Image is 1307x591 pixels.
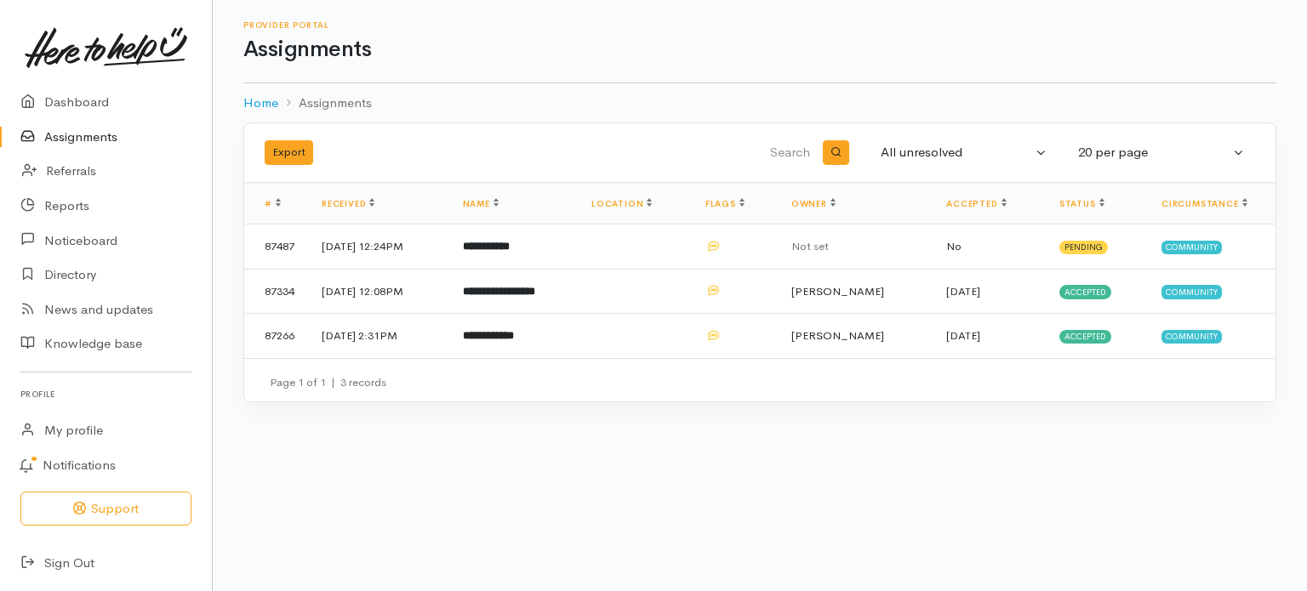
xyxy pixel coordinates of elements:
td: 87334 [244,269,308,314]
a: Circumstance [1161,198,1247,209]
nav: breadcrumb [243,83,1276,123]
a: Accepted [946,198,1006,209]
button: Export [265,140,313,165]
time: [DATE] [946,284,980,298]
span: Pending [1059,241,1108,254]
span: Community [1161,241,1222,254]
td: [DATE] 12:08PM [308,269,449,314]
td: [DATE] 12:24PM [308,224,449,270]
time: [DATE] [946,328,980,343]
td: [DATE] 2:31PM [308,314,449,358]
a: Name [463,198,499,209]
h1: Assignments [243,37,1276,62]
li: Assignments [278,94,372,113]
h6: Provider Portal [243,20,1276,30]
small: Page 1 of 1 3 records [270,375,386,389]
span: Accepted [1059,330,1111,344]
td: 87266 [244,314,308,358]
button: All unresolved [870,136,1058,169]
input: Search [568,133,813,173]
button: 20 per page [1068,136,1255,169]
span: Not set [791,239,829,253]
span: Community [1161,330,1222,344]
a: Received [322,198,374,209]
a: Status [1059,198,1104,209]
a: Flags [705,198,745,209]
h6: Profile [20,383,191,406]
span: Community [1161,285,1222,298]
a: Location [591,198,652,209]
button: Support [20,492,191,526]
td: 87487 [244,224,308,270]
div: 20 per page [1078,143,1230,162]
span: No [946,239,962,253]
a: Owner [791,198,836,209]
span: | [331,375,335,389]
a: Home [243,94,278,113]
span: [PERSON_NAME] [791,284,884,298]
span: Accepted [1059,285,1111,298]
span: [PERSON_NAME] [791,328,884,343]
a: # [265,198,281,209]
div: All unresolved [881,143,1032,162]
